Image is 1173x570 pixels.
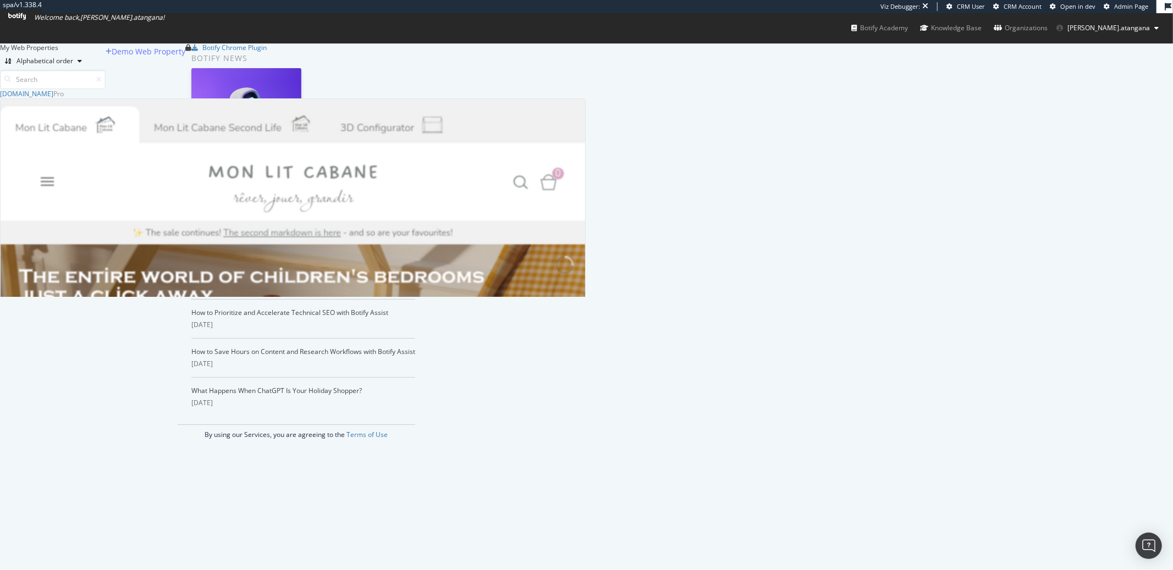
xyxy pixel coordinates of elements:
button: [PERSON_NAME].atangana [1048,19,1168,37]
div: Botify Academy [851,23,908,34]
span: CRM User [957,2,985,10]
div: By using our Services, you are agreeing to the [178,424,415,439]
span: CRM Account [1004,2,1042,10]
div: Knowledge Base [920,23,982,34]
a: Open in dev [1050,2,1095,11]
span: renaud.atangana [1067,23,1150,32]
img: Why You Need an AI Bot Governance Plan (and How to Build One) [191,68,301,143]
div: Viz Debugger: [880,2,920,11]
a: Terms of Use [347,430,388,439]
span: Welcome back, [PERSON_NAME].atangana ! [34,13,164,22]
div: Demo Web Property [112,46,185,57]
div: Pro [53,89,64,98]
div: [DATE] [191,320,415,330]
a: What Happens When ChatGPT Is Your Holiday Shopper? [191,386,362,395]
span: Open in dev [1060,2,1095,10]
a: How to Save Hours on Content and Research Workflows with Botify Assist [191,347,415,356]
div: Organizations [994,23,1048,34]
a: Knowledge Base [920,13,982,43]
div: Alphabetical order [16,58,73,64]
a: How to Prioritize and Accelerate Technical SEO with Botify Assist [191,308,388,317]
a: CRM Account [993,2,1042,11]
div: [DATE] [191,359,415,369]
div: Botify Chrome Plugin [202,43,267,52]
div: [DATE] [191,398,415,408]
span: Admin Page [1114,2,1148,10]
a: Botify Academy [851,13,908,43]
a: Organizations [994,13,1048,43]
a: Admin Page [1104,2,1148,11]
a: CRM User [946,2,985,11]
a: Demo Web Property [106,47,185,56]
div: Open Intercom Messenger [1136,533,1162,559]
div: Botify news [191,52,415,64]
button: Demo Web Property [106,43,185,60]
a: Botify Chrome Plugin [191,43,267,52]
img: monlitcabane.com [1,99,585,566]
